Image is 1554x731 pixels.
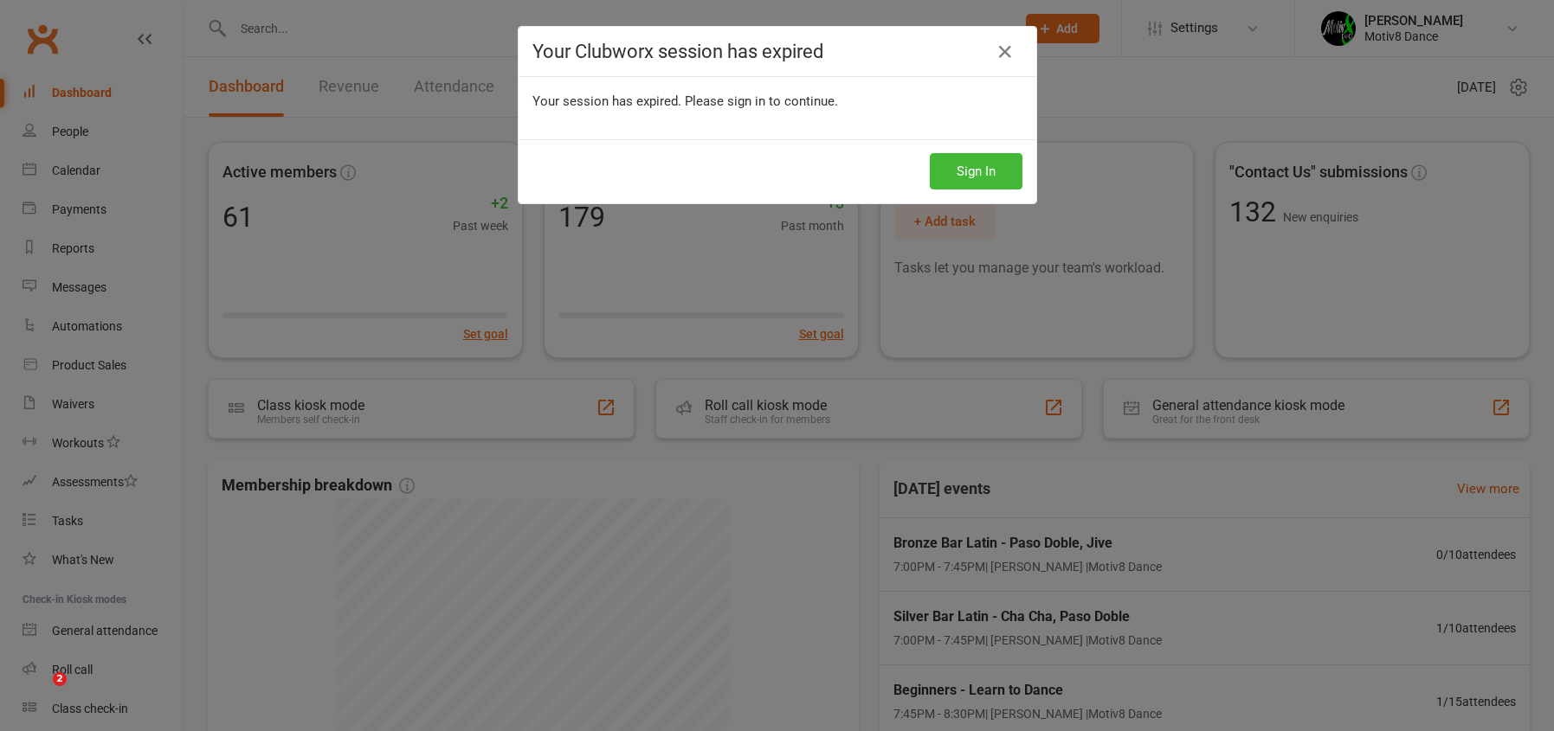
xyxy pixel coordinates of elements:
[991,38,1019,66] a: Close
[532,41,1022,62] h4: Your Clubworx session has expired
[53,672,67,686] span: 2
[532,93,838,109] span: Your session has expired. Please sign in to continue.
[930,153,1022,189] button: Sign In
[17,672,59,714] iframe: Intercom live chat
